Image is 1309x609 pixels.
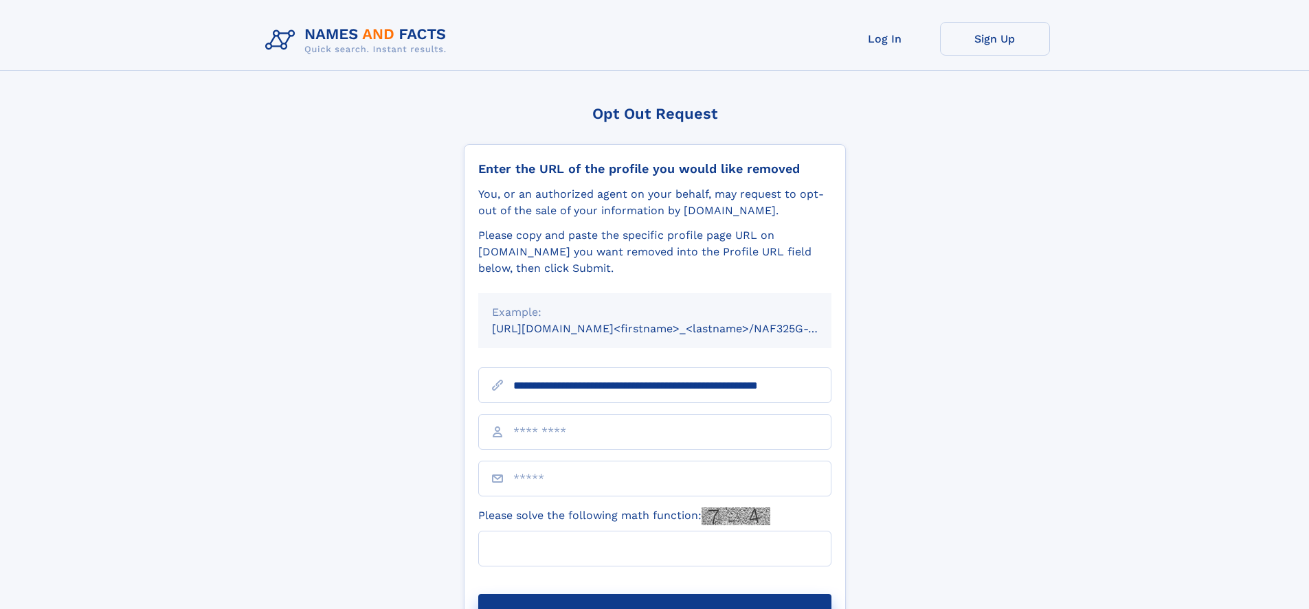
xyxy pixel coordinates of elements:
[478,227,831,277] div: Please copy and paste the specific profile page URL on [DOMAIN_NAME] you want removed into the Pr...
[478,507,770,525] label: Please solve the following math function:
[260,22,458,59] img: Logo Names and Facts
[492,304,818,321] div: Example:
[830,22,940,56] a: Log In
[464,105,846,122] div: Opt Out Request
[478,186,831,219] div: You, or an authorized agent on your behalf, may request to opt-out of the sale of your informatio...
[478,161,831,176] div: Enter the URL of the profile you would like removed
[492,322,858,335] small: [URL][DOMAIN_NAME]<firstname>_<lastname>/NAF325G-xxxxxxxx
[940,22,1050,56] a: Sign Up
